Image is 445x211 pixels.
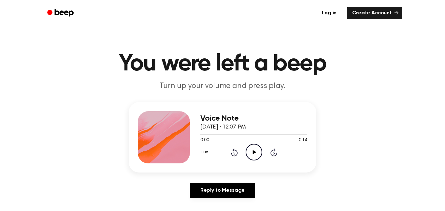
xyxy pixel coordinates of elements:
[200,137,209,144] span: 0:00
[200,114,307,123] h3: Voice Note
[190,183,255,198] a: Reply to Message
[200,124,246,130] span: [DATE] · 12:07 PM
[347,7,402,19] a: Create Account
[56,52,389,76] h1: You were left a beep
[299,137,307,144] span: 0:14
[97,81,348,92] p: Turn up your volume and press play.
[200,147,210,158] button: 1.0x
[315,6,343,21] a: Log in
[43,7,79,20] a: Beep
